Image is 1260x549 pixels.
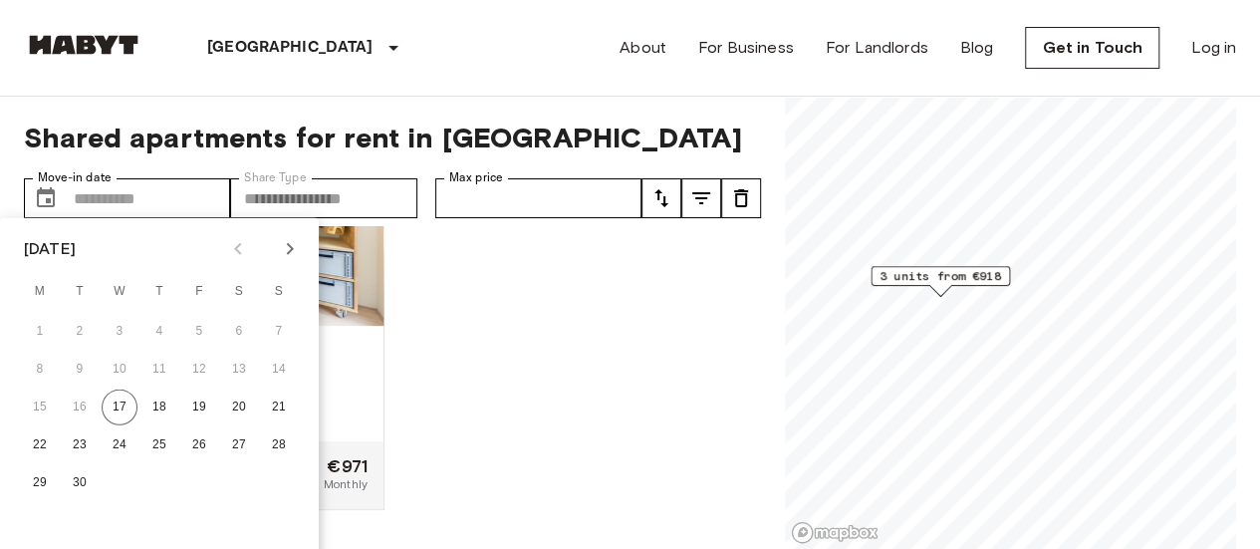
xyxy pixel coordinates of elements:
[244,169,307,186] label: Share Type
[327,457,368,475] span: €971
[620,36,666,60] a: About
[181,272,217,312] span: Friday
[26,178,66,218] button: Choose date
[641,178,681,218] button: tune
[102,427,137,463] button: 24
[62,465,98,501] button: 30
[141,427,177,463] button: 25
[24,35,143,55] img: Habyt
[24,237,76,261] div: [DATE]
[102,272,137,312] span: Wednesday
[871,266,1010,297] div: Map marker
[141,272,177,312] span: Thursday
[698,36,794,60] a: For Business
[880,267,1001,285] span: 3 units from €918
[181,427,217,463] button: 26
[207,36,374,60] p: [GEOGRAPHIC_DATA]
[261,427,297,463] button: 28
[141,390,177,425] button: 18
[721,178,761,218] button: tune
[22,272,58,312] span: Monday
[221,427,257,463] button: 27
[1191,36,1236,60] a: Log in
[681,178,721,218] button: tune
[1025,27,1159,69] a: Get in Touch
[449,169,503,186] label: Max price
[791,521,879,544] a: Mapbox logo
[38,169,112,186] label: Move-in date
[273,232,307,266] button: Next month
[24,121,761,154] span: Shared apartments for rent in [GEOGRAPHIC_DATA]
[826,36,928,60] a: For Landlords
[22,465,58,501] button: 29
[22,427,58,463] button: 22
[221,272,257,312] span: Saturday
[324,475,368,493] span: Monthly
[261,272,297,312] span: Sunday
[261,390,297,425] button: 21
[62,427,98,463] button: 23
[960,36,994,60] a: Blog
[62,272,98,312] span: Tuesday
[221,390,257,425] button: 20
[181,390,217,425] button: 19
[102,390,137,425] button: 17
